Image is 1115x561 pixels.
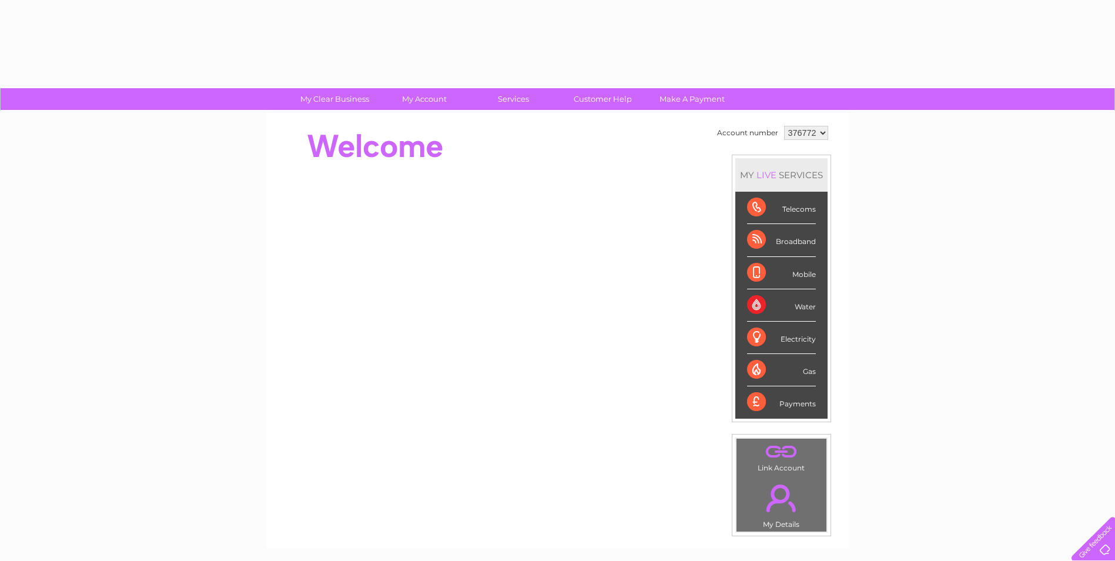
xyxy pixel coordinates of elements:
a: Make A Payment [644,88,741,110]
div: Electricity [747,322,816,354]
div: Payments [747,386,816,418]
a: My Clear Business [286,88,383,110]
a: Services [465,88,562,110]
td: Link Account [736,438,827,475]
a: My Account [376,88,473,110]
div: LIVE [754,169,779,181]
div: MY SERVICES [735,158,828,192]
div: Broadband [747,224,816,256]
div: Telecoms [747,192,816,224]
a: . [739,442,823,462]
a: Customer Help [554,88,651,110]
div: Gas [747,354,816,386]
a: . [739,477,823,519]
div: Mobile [747,257,816,289]
td: My Details [736,475,827,532]
td: Account number [714,123,781,143]
div: Water [747,289,816,322]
